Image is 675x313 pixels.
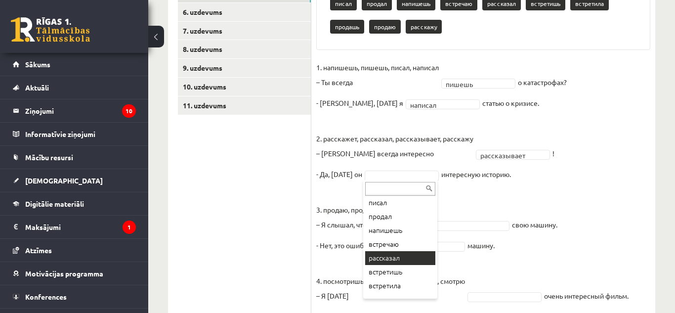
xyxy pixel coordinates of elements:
div: встречаю [365,237,435,251]
div: писал [365,196,435,210]
div: встретила [365,279,435,293]
div: рассказал [365,251,435,265]
div: продашь [365,293,435,307]
div: напишешь [365,224,435,237]
div: продал [365,210,435,224]
div: встретишь [365,265,435,279]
